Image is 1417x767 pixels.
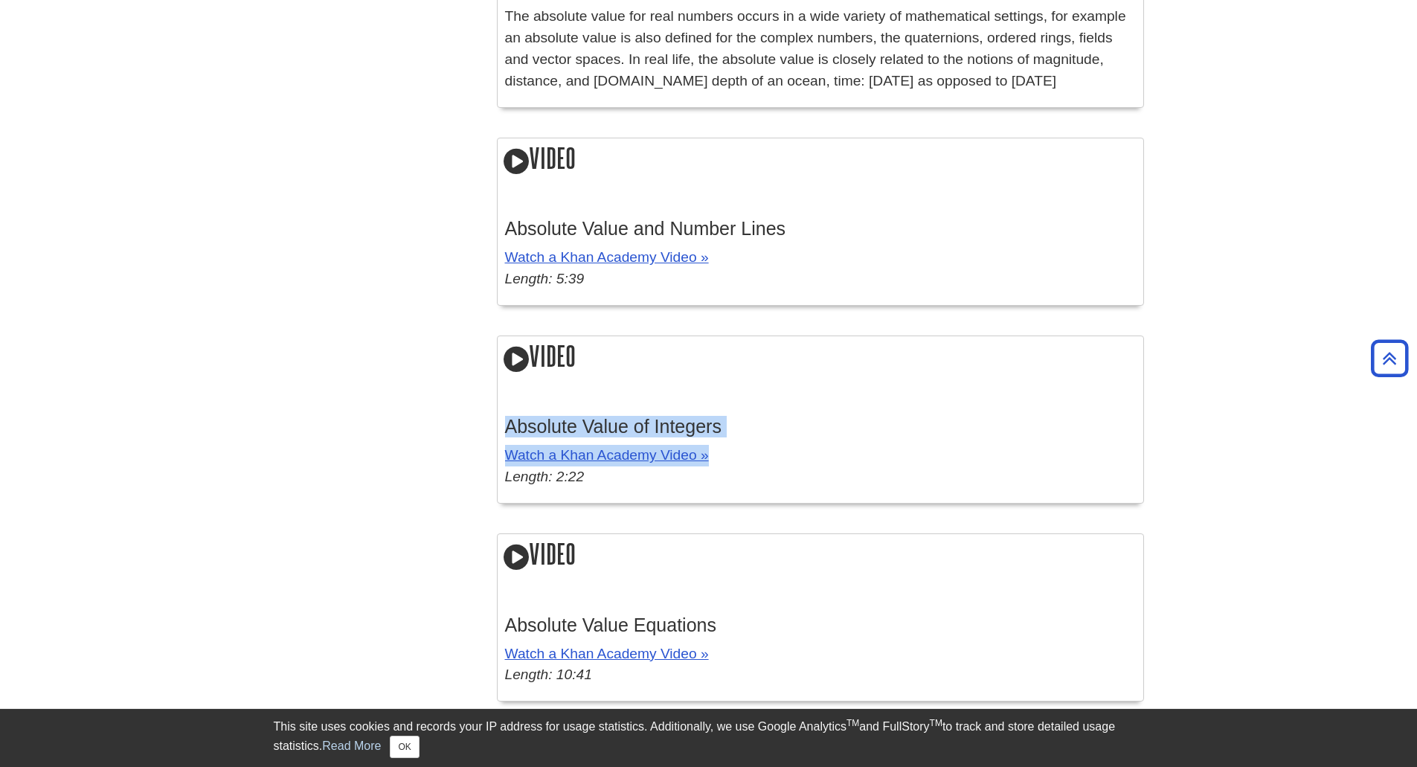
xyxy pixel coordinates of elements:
[505,416,1136,437] h3: Absolute Value of Integers
[505,614,1136,636] h3: Absolute Value Equations
[505,218,1136,240] h3: Absolute Value and Number Lines
[505,6,1136,92] p: The absolute value for real numbers occurs in a wide variety of mathematical settings, for exampl...
[505,469,585,484] em: Length: 2:22
[505,646,709,661] a: Watch a Khan Academy Video »
[390,736,419,758] button: Close
[930,718,942,728] sup: TM
[846,718,859,728] sup: TM
[322,739,381,752] a: Read More
[505,249,709,265] a: Watch a Khan Academy Video »
[498,534,1143,577] h2: Video
[498,336,1143,379] h2: Video
[505,447,709,463] a: Watch a Khan Academy Video »
[505,271,585,286] em: Length: 5:39
[498,138,1143,181] h2: Video
[1366,348,1413,368] a: Back to Top
[274,718,1144,758] div: This site uses cookies and records your IP address for usage statistics. Additionally, we use Goo...
[505,667,592,682] em: Length: 10:41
